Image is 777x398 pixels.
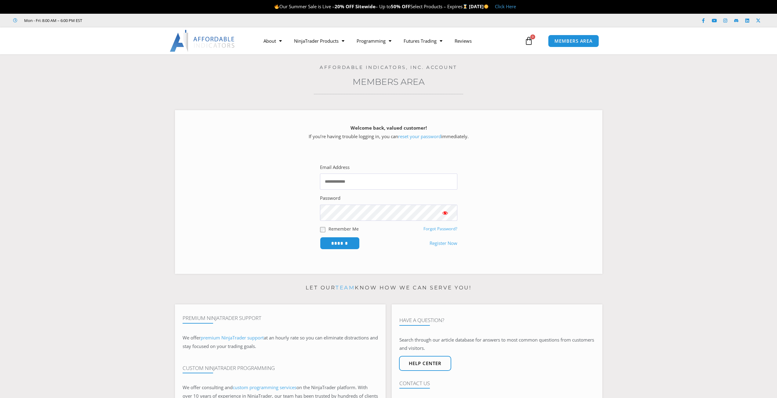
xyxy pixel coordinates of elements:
[329,226,359,232] label: Remember Me
[399,356,451,371] a: Help center
[399,380,595,386] h4: Contact Us
[398,133,441,139] a: reset your password
[463,4,467,9] img: ⌛
[257,34,523,48] nav: Menu
[320,194,340,203] label: Password
[448,34,478,48] a: Reviews
[430,239,457,248] a: Register Now
[233,384,296,390] a: custom programming services
[409,361,441,366] span: Help center
[91,17,182,23] iframe: Customer reviews powered by Trustpilot
[175,283,602,293] p: Let our know how we can serve you!
[515,32,542,50] a: 0
[336,285,355,291] a: team
[170,30,235,52] img: LogoAI | Affordable Indicators – NinjaTrader
[353,77,425,87] a: Members Area
[433,205,457,221] button: Show password
[423,226,457,231] a: Forgot Password?
[350,34,398,48] a: Programming
[186,124,592,141] p: If you’re having trouble logging in, you can immediately.
[183,315,378,321] h4: Premium NinjaTrader Support
[320,64,457,70] a: Affordable Indicators, Inc. Account
[399,336,595,353] p: Search through our article database for answers to most common questions from customers and visit...
[554,39,593,43] span: MEMBERS AREA
[350,125,427,131] strong: Welcome back, valued customer!
[183,335,378,349] span: at an hourly rate so you can eliminate distractions and stay focused on your trading goals.
[335,3,354,9] strong: 20% OFF
[201,335,264,341] a: premium NinjaTrader support
[320,163,350,172] label: Email Address
[183,384,296,390] span: We offer consulting and
[274,4,279,9] img: 🔥
[469,3,489,9] strong: [DATE]
[399,317,595,323] h4: Have A Question?
[484,4,488,9] img: 🌞
[288,34,350,48] a: NinjaTrader Products
[391,3,410,9] strong: 50% OFF
[274,3,469,9] span: Our Summer Sale is Live – – Up to Select Products – Expires
[530,34,535,39] span: 0
[23,17,82,24] span: Mon - Fri: 8:00 AM – 6:00 PM EST
[398,34,448,48] a: Futures Trading
[355,3,376,9] strong: Sitewide
[183,335,201,341] span: We offer
[257,34,288,48] a: About
[495,3,516,9] a: Click Here
[548,35,599,47] a: MEMBERS AREA
[183,365,378,371] h4: Custom NinjaTrader Programming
